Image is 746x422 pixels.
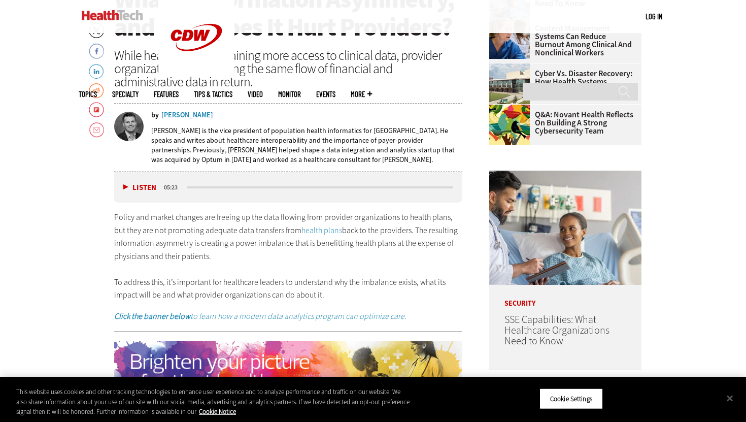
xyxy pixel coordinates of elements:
[489,105,535,113] a: abstract illustration of a tree
[489,171,641,285] img: Doctor speaking with patient
[151,112,159,119] span: by
[489,105,530,145] img: abstract illustration of a tree
[16,387,411,417] div: This website uses cookies and other tracking technologies to enhance user experience and to analy...
[199,407,236,416] a: More information about your privacy
[158,67,234,78] a: CDW
[646,12,662,21] a: Log in
[114,311,406,321] a: Click the banner belowto learn how a modern data analytics program can optimize care.
[489,285,641,307] p: Security
[194,90,232,98] a: Tips & Tactics
[112,90,139,98] span: Specialty
[114,211,462,302] p: Policy and market changes are freeing up the data flowing from provider organizations to health p...
[161,112,213,119] a: [PERSON_NAME]
[162,183,185,192] div: duration
[646,11,662,22] div: User menu
[248,90,263,98] a: Video
[79,90,97,98] span: Topics
[719,387,741,409] button: Close
[114,112,144,141] img: Michael Westover
[489,111,635,135] a: Q&A: Novant Health Reflects on Building a Strong Cybersecurity Team
[154,90,179,98] a: Features
[123,184,156,191] button: Listen
[351,90,372,98] span: More
[301,225,342,236] a: health plans
[82,10,143,20] img: Home
[114,311,406,321] em: to learn how a modern data analytics program can optimize care.
[114,311,190,321] strong: Click the banner below
[278,90,301,98] a: MonITor
[489,63,530,104] img: University of Vermont Medical Center’s main campus
[114,341,462,401] img: ht-optimizing care-animated-2023-learn how-desktop
[316,90,335,98] a: Events
[151,126,462,165] p: [PERSON_NAME] is the vice president of population health informatics for [GEOGRAPHIC_DATA]. He sp...
[504,313,609,348] a: SSE Capabilities: What Healthcare Organizations Need to Know
[539,388,603,409] button: Cookie Settings
[114,172,462,203] div: media player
